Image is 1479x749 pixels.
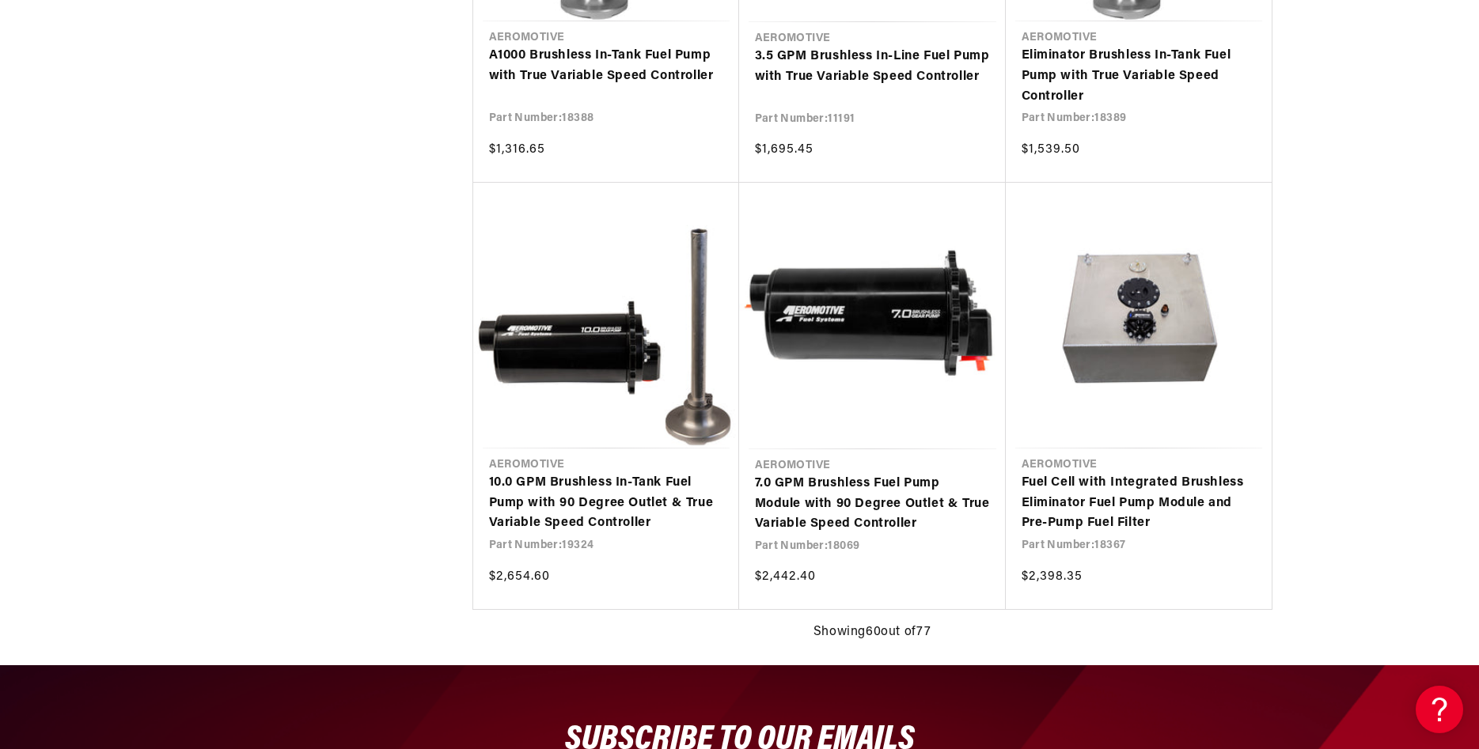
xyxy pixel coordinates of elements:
[1022,473,1256,534] a: Fuel Cell with Integrated Brushless Eliminator Fuel Pump Module and Pre-Pump Fuel Filter
[813,622,931,643] span: Showing 60 out of 77
[1022,46,1256,107] a: Eliminator Brushless In-Tank Fuel Pump with True Variable Speed Controller
[755,47,990,87] a: 3.5 GPM Brushless In-Line Fuel Pump with True Variable Speed Controller
[489,46,723,86] a: A1000 Brushless In-Tank Fuel Pump with True Variable Speed Controller
[489,473,723,534] a: 10.0 GPM Brushless In-Tank Fuel Pump with 90 Degree Outlet & True Variable Speed Controller
[755,474,990,535] a: 7.0 GPM Brushless Fuel Pump Module with 90 Degree Outlet & True Variable Speed Controller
